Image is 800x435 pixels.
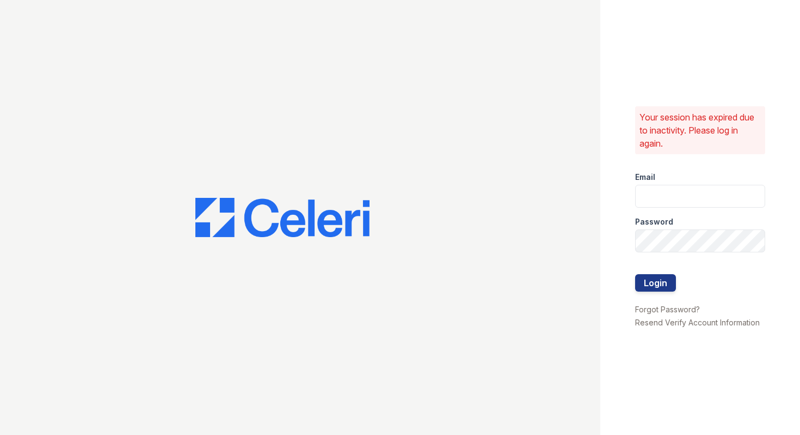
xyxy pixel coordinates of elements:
[635,318,760,327] a: Resend Verify Account Information
[635,274,676,292] button: Login
[635,216,673,227] label: Password
[635,305,700,314] a: Forgot Password?
[195,198,370,237] img: CE_Logo_Blue-a8612792a0a2168367f1c8372b55b34899dd931a85d93a1a3d3e32e68fde9ad4.png
[639,111,761,150] p: Your session has expired due to inactivity. Please log in again.
[635,172,655,183] label: Email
